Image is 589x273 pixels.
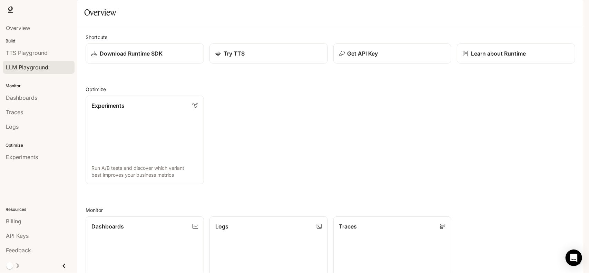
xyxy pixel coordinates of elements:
[333,43,452,64] button: Get API Key
[215,222,228,231] p: Logs
[347,49,378,58] p: Get API Key
[91,101,125,110] p: Experiments
[86,96,204,184] a: ExperimentsRun A/B tests and discover which variant best improves your business metrics
[457,43,575,64] a: Learn about Runtime
[86,43,204,64] a: Download Runtime SDK
[91,222,124,231] p: Dashboards
[339,222,357,231] p: Traces
[224,49,245,58] p: Try TTS
[566,250,582,266] div: Open Intercom Messenger
[86,206,575,214] h2: Monitor
[84,6,116,19] h1: Overview
[471,49,526,58] p: Learn about Runtime
[209,43,328,64] a: Try TTS
[100,49,163,58] p: Download Runtime SDK
[86,86,575,93] h2: Optimize
[86,33,575,41] h2: Shortcuts
[91,165,198,178] p: Run A/B tests and discover which variant best improves your business metrics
